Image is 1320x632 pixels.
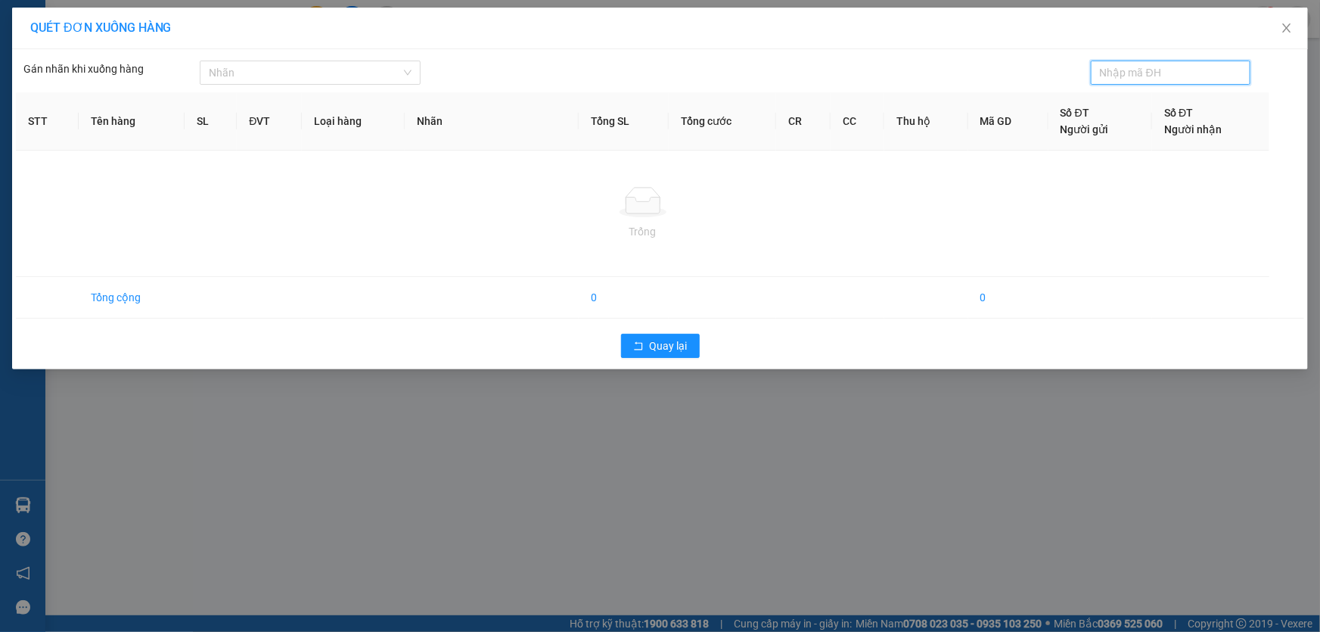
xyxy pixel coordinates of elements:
[1266,8,1308,50] button: Close
[831,92,885,151] th: CC
[1281,22,1293,34] span: close
[302,92,405,151] th: Loại hàng
[1164,123,1222,135] span: Người nhận
[79,92,185,151] th: Tên hàng
[621,334,700,358] button: rollbackQuay lại
[633,341,644,353] span: rollback
[16,92,79,151] th: STT
[884,92,967,151] th: Thu hộ
[1164,107,1193,119] span: Số ĐT
[1061,107,1089,119] span: Số ĐT
[19,103,264,128] b: GỬI : VP [PERSON_NAME]
[968,92,1048,151] th: Mã GD
[579,92,669,151] th: Tổng SL
[141,37,632,56] li: 271 - [PERSON_NAME] - [GEOGRAPHIC_DATA] - [GEOGRAPHIC_DATA]
[19,19,132,95] img: logo.jpg
[185,92,237,151] th: SL
[1100,64,1230,81] input: Nhập mã ĐH
[23,61,200,85] div: Gán nhãn khi xuống hàng
[579,277,669,319] td: 0
[776,92,831,151] th: CR
[405,92,579,151] th: Nhãn
[28,223,1257,240] div: Trống
[79,277,185,319] td: Tổng cộng
[650,338,688,354] span: Quay lại
[237,92,302,151] th: ĐVT
[669,92,776,151] th: Tổng cước
[1061,123,1109,135] span: Người gửi
[968,277,1048,319] td: 0
[30,20,172,35] span: QUÉT ĐƠN XUỐNG HÀNG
